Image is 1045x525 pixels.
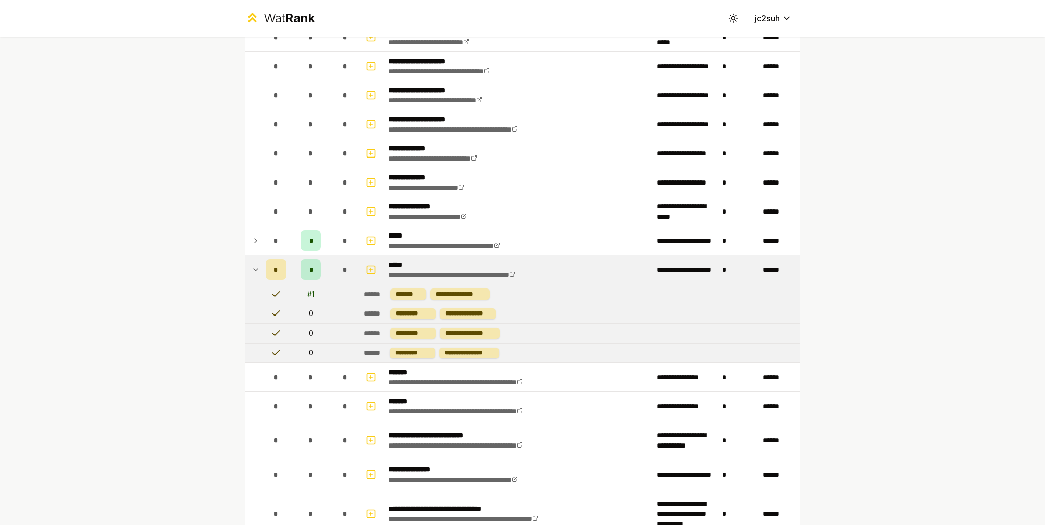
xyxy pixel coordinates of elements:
td: 0 [290,324,331,343]
td: 0 [290,344,331,363]
button: jc2suh [747,9,800,28]
div: Wat [264,10,315,27]
div: # 1 [307,289,314,299]
td: 0 [290,304,331,324]
span: jc2suh [755,12,780,24]
a: WatRank [245,10,315,27]
span: Rank [285,11,315,25]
